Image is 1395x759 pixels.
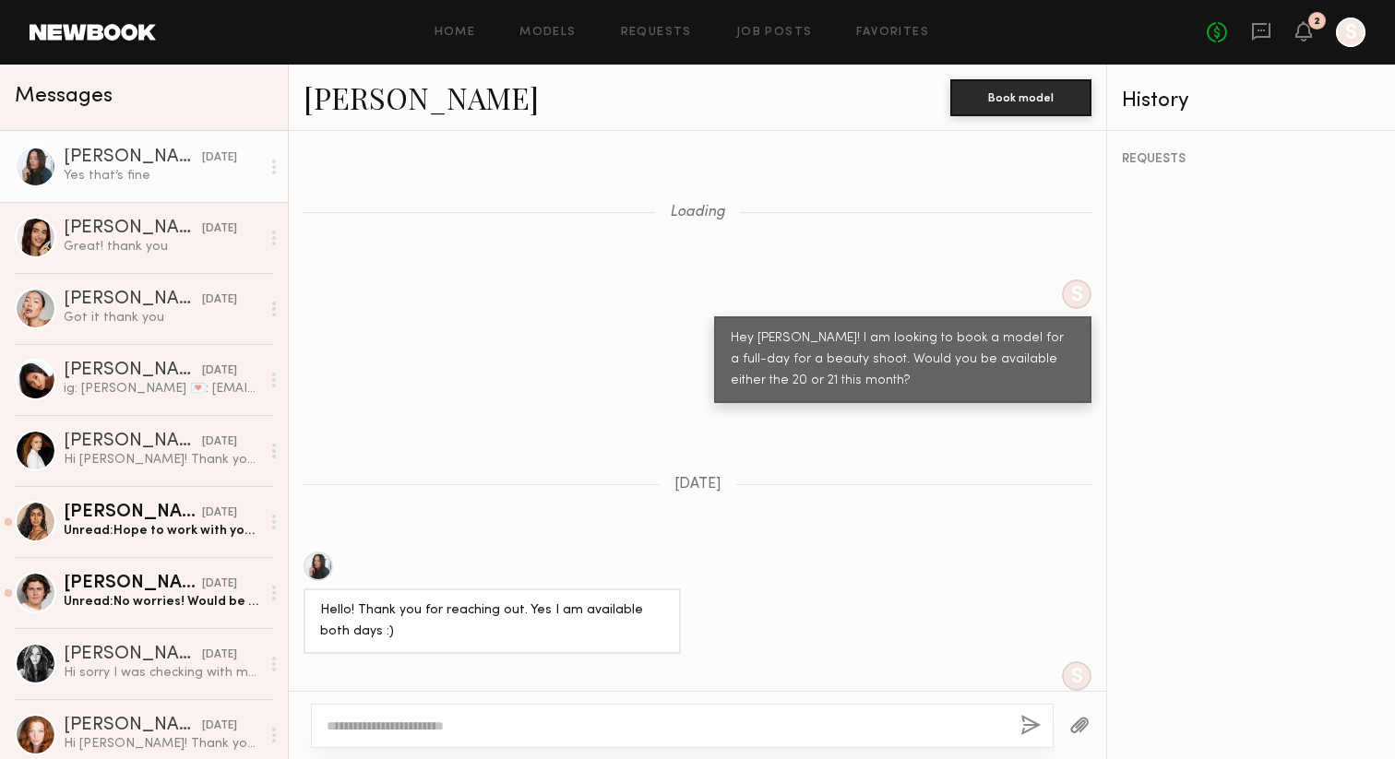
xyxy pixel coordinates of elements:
[64,735,260,753] div: Hi [PERSON_NAME]! Thank you so much for reaching out. I have so many bookings coming in that I’m ...
[202,646,237,664] div: [DATE]
[1336,18,1365,47] a: S
[674,477,721,492] span: [DATE]
[64,362,202,380] div: [PERSON_NAME]
[64,504,202,522] div: [PERSON_NAME]
[202,220,237,238] div: [DATE]
[950,79,1091,116] button: Book model
[435,27,476,39] a: Home
[519,27,576,39] a: Models
[202,504,237,522] div: [DATE]
[64,148,202,167] div: [PERSON_NAME]
[202,149,237,167] div: [DATE]
[64,291,202,309] div: [PERSON_NAME]
[64,593,260,611] div: Unread: No worries! Would be great to work together on something else in the future. Thanks for l...
[736,27,813,39] a: Job Posts
[670,205,725,220] span: Loading
[64,664,260,682] div: Hi sorry I was checking with my agent about availability. I’m not sure I can do it for that low o...
[64,451,260,468] div: Hi [PERSON_NAME]! Thank you for reaching out I just got access back to my newbook! I’m currently ...
[64,238,260,255] div: Great! thank you
[202,717,237,735] div: [DATE]
[621,27,692,39] a: Requests
[64,522,260,540] div: Unread: Hope to work with you in the future 🤍
[64,219,202,238] div: [PERSON_NAME]
[320,600,664,643] div: Hello! Thank you for reaching out. Yes I am available both days :)
[64,380,260,397] div: ig: [PERSON_NAME] 💌: [EMAIL_ADDRESS][DOMAIN_NAME]
[64,433,202,451] div: [PERSON_NAME]
[15,86,113,107] span: Messages
[64,575,202,593] div: [PERSON_NAME]
[950,89,1091,104] a: Book model
[202,433,237,451] div: [DATE]
[1122,153,1380,166] div: REQUESTS
[856,27,929,39] a: Favorites
[64,717,202,735] div: [PERSON_NAME]
[202,362,237,380] div: [DATE]
[202,575,237,593] div: [DATE]
[304,77,539,117] a: [PERSON_NAME]
[202,291,237,309] div: [DATE]
[1314,17,1320,27] div: 2
[64,309,260,326] div: Got it thank you
[64,646,202,664] div: [PERSON_NAME]
[1122,90,1380,112] div: History
[64,167,260,184] div: Yes that’s fine
[731,328,1075,392] div: Hey [PERSON_NAME]! I am looking to book a model for a full-day for a beauty shoot. Would you be a...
